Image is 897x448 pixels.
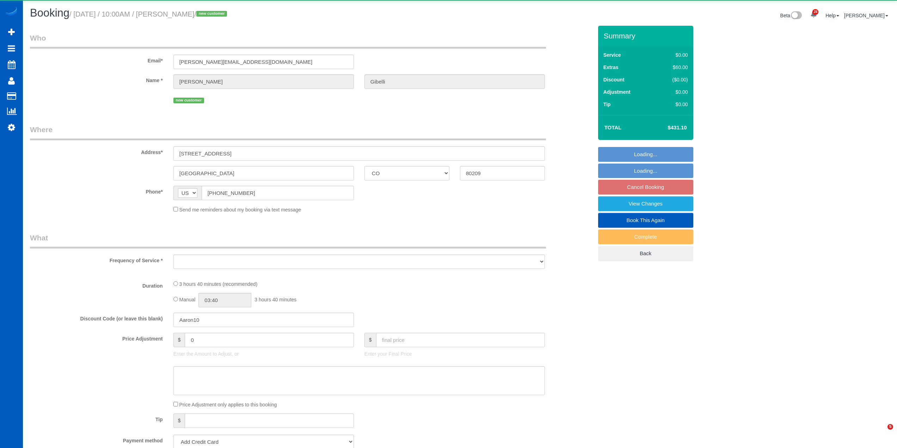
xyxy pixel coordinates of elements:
[173,413,185,428] span: $
[30,233,546,248] legend: What
[807,7,821,23] a: 28
[364,333,376,347] span: $
[603,76,625,83] label: Discount
[604,124,622,130] strong: Total
[790,11,802,20] img: New interface
[25,186,168,195] label: Phone*
[25,254,168,264] label: Frequency of Service *
[658,51,688,59] div: $0.00
[30,7,69,19] span: Booking
[376,333,545,347] input: final price
[25,280,168,289] label: Duration
[173,98,204,103] span: new customer
[646,125,687,131] h4: $431.10
[658,88,688,96] div: $0.00
[825,13,839,18] a: Help
[873,424,890,441] iframe: Intercom live chat
[25,413,168,423] label: Tip
[364,74,545,89] input: Last Name*
[25,74,168,84] label: Name *
[173,166,354,180] input: City*
[30,124,546,140] legend: Where
[179,402,277,407] span: Price Adjustment only applies to this booking
[658,76,688,83] div: ($0.00)
[604,32,690,40] h3: Summary
[69,10,229,18] small: / [DATE] / 10:00AM / [PERSON_NAME]
[598,196,693,211] a: View Changes
[603,51,621,59] label: Service
[812,9,818,15] span: 28
[460,166,545,180] input: Zip Code*
[603,64,619,71] label: Extras
[844,13,888,18] a: [PERSON_NAME]
[30,33,546,49] legend: Who
[603,101,611,108] label: Tip
[25,333,168,342] label: Price Adjustment
[598,246,693,261] a: Back
[25,55,168,64] label: Email*
[364,350,545,357] p: Enter your Final Price
[194,10,229,18] span: /
[173,333,185,347] span: $
[598,213,693,228] a: Book This Again
[658,64,688,71] div: $60.00
[658,101,688,108] div: $0.00
[179,207,301,213] span: Send me reminders about my booking via text message
[173,350,354,357] p: Enter the Amount to Adjust, or
[179,281,258,287] span: 3 hours 40 minutes (recommended)
[4,7,18,17] img: Automaid Logo
[254,297,296,302] span: 3 hours 40 minutes
[173,74,354,89] input: First Name*
[25,146,168,156] label: Address*
[179,297,196,302] span: Manual
[603,88,631,96] label: Adjustment
[25,435,168,444] label: Payment method
[173,55,354,69] input: Email*
[25,313,168,322] label: Discount Code (or leave this blank)
[780,13,802,18] a: Beta
[887,424,893,430] span: 5
[202,186,354,200] input: Phone*
[196,11,227,17] span: new customer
